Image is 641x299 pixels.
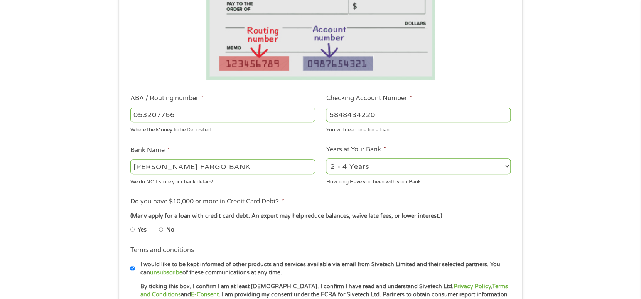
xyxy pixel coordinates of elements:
[326,124,511,134] div: You will need one for a loan.
[130,146,170,155] label: Bank Name
[130,94,204,102] label: ABA / Routing number
[130,246,194,254] label: Terms and conditions
[166,226,174,234] label: No
[130,175,315,186] div: We do NOT store your bank details!
[326,175,511,186] div: How long Have you been with your Bank
[150,269,182,276] a: unsubscribe
[138,226,147,234] label: Yes
[130,108,315,122] input: 263177916
[326,146,386,154] label: Years at Your Bank
[326,108,511,122] input: 345634636
[191,291,219,298] a: E-Consent
[140,283,508,298] a: Terms and Conditions
[130,124,315,134] div: Where the Money to be Deposited
[130,198,284,206] label: Do you have $10,000 or more in Credit Card Debt?
[130,212,511,220] div: (Many apply for a loan with credit card debt. An expert may help reduce balances, waive late fees...
[135,260,513,277] label: I would like to be kept informed of other products and services available via email from Sivetech...
[454,283,491,290] a: Privacy Policy
[326,94,412,102] label: Checking Account Number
